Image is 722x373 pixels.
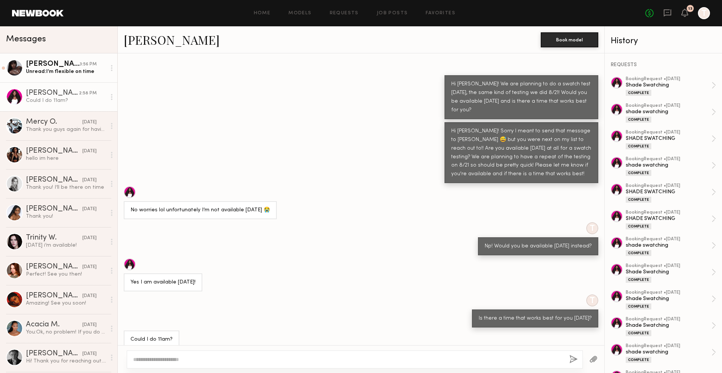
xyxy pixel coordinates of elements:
div: Complete [626,303,651,309]
a: bookingRequest •[DATE]SHADE SWATCHINGComplete [626,210,716,229]
button: Book model [541,32,598,47]
div: Could I do 11am? [130,335,173,344]
a: T [698,7,710,19]
div: Unread: I’m flexible on time [26,68,106,75]
a: bookingRequest •[DATE]Shade SwatchingComplete [626,317,716,336]
div: Could I do 11am? [26,97,106,104]
div: REQUESTS [611,62,716,68]
div: Complete [626,223,651,229]
div: Complete [626,197,651,203]
div: SHADE SWATCHING [626,135,711,142]
div: Shade Swatching [626,82,711,89]
div: History [611,37,716,45]
div: Complete [626,250,651,256]
div: You: Ok, no problem! If you do 2:30, we could do that also. Or I can let you know about the next ... [26,329,106,336]
div: booking Request • [DATE] [626,344,711,349]
div: [PERSON_NAME] [26,292,82,300]
div: Hi [PERSON_NAME]! We are planning to do a swatch test [DATE], the same kind of testing we did 8/2... [451,80,592,115]
a: Book model [541,36,598,42]
div: hello im here [26,155,106,162]
div: shade swatching [626,242,711,249]
div: [DATE] [82,321,97,329]
div: Hi [PERSON_NAME]! Sorry I meant to send that message to [PERSON_NAME] 😅 but you were next on my l... [451,127,592,179]
a: Requests [330,11,359,16]
a: bookingRequest •[DATE]Shade SwatchingComplete [626,264,716,283]
a: Job Posts [377,11,408,16]
a: [PERSON_NAME] [124,32,220,48]
div: booking Request • [DATE] [626,237,711,242]
div: Complete [626,330,651,336]
div: Acacia M. [26,321,82,329]
div: Complete [626,90,651,96]
span: Messages [6,35,46,44]
div: shade swatching [626,162,711,169]
div: SHADE SWATCHING [626,215,711,222]
a: bookingRequest •[DATE]Shade SwatchingComplete [626,77,716,96]
div: [DATE] [82,235,97,242]
div: [PERSON_NAME] [26,147,82,155]
div: Shade Swatching [626,295,711,302]
div: Np! Would you be available [DATE] instead? [485,242,592,251]
div: booking Request • [DATE] [626,317,711,322]
div: [PERSON_NAME] [26,176,82,184]
div: booking Request • [DATE] [626,210,711,215]
div: booking Request • [DATE] [626,264,711,268]
div: [PERSON_NAME] [26,89,79,97]
div: Hi! Thank you for reaching out. Is this a paid gig? If so, could you please share your rate? [26,358,106,365]
div: [DATE] [82,350,97,358]
div: Shade Swatching [626,268,711,276]
a: bookingRequest •[DATE]SHADE SWATCHINGComplete [626,130,716,149]
div: booking Request • [DATE] [626,290,711,295]
div: Complete [626,170,651,176]
div: Perfect! See you then! [26,271,106,278]
div: Mercy O. [26,118,82,126]
div: [DATE] [82,148,97,155]
div: Thank you! [26,213,106,220]
div: Yes I am available [DATE]! [130,278,196,287]
div: Is there a time that works best for you [DATE]? [479,314,592,323]
a: bookingRequest •[DATE]SHADE SWATCHINGComplete [626,183,716,203]
div: shade swatching [626,349,711,356]
div: SHADE SWATCHING [626,188,711,196]
a: Favorites [426,11,455,16]
div: Amazing! See you soon! [26,300,106,307]
div: [DATE] [82,206,97,213]
div: [DATE] [82,119,97,126]
div: Complete [626,357,651,363]
div: Complete [626,117,651,123]
div: 3:56 PM [80,61,97,68]
a: bookingRequest •[DATE]Shade SwatchingComplete [626,290,716,309]
div: [PERSON_NAME] [26,263,82,271]
div: No worries lol unfortunately I’m not available [DATE] 😭 [130,206,270,215]
div: Complete [626,277,651,283]
div: [PERSON_NAME] [26,350,82,358]
a: bookingRequest •[DATE]shade swatchingComplete [626,344,716,363]
a: bookingRequest •[DATE]shade swatchingComplete [626,237,716,256]
div: Shade Swatching [626,322,711,329]
div: [PERSON_NAME] [26,61,80,68]
div: 13 [688,7,692,11]
a: Models [288,11,311,16]
div: booking Request • [DATE] [626,130,711,135]
div: [PERSON_NAME] [26,205,82,213]
div: booking Request • [DATE] [626,183,711,188]
div: [DATE] i’m available! [26,242,106,249]
a: Home [254,11,271,16]
div: shade swatching [626,108,711,115]
div: Thank you! I’ll be there on time [26,184,106,191]
div: booking Request • [DATE] [626,103,711,108]
div: Trinity W. [26,234,82,242]
div: [DATE] [82,177,97,184]
div: 2:58 PM [79,90,97,97]
a: bookingRequest •[DATE]shade swatchingComplete [626,103,716,123]
div: booking Request • [DATE] [626,157,711,162]
a: bookingRequest •[DATE]shade swatchingComplete [626,157,716,176]
div: Complete [626,143,651,149]
div: [DATE] [82,264,97,271]
div: booking Request • [DATE] [626,77,711,82]
div: Thank you guys again for having me. 😊🙏🏿 [26,126,106,133]
div: [DATE] [82,293,97,300]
